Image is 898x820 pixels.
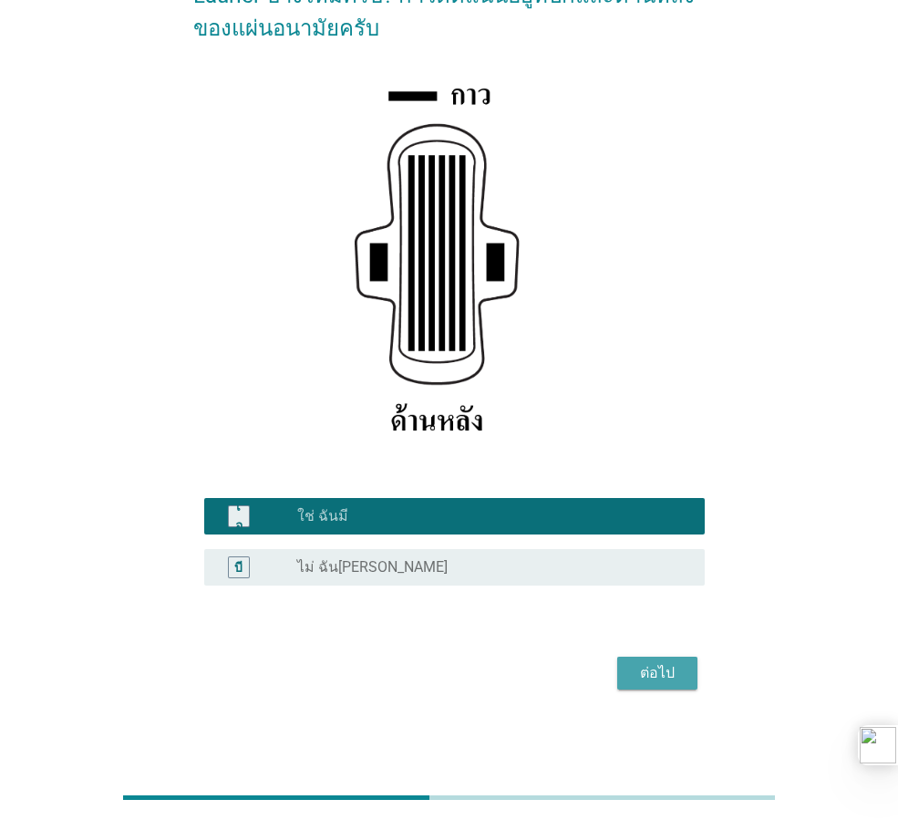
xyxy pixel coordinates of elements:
[235,499,243,533] font: เอ
[297,507,348,524] font: ใช่ ฉันมี
[640,664,675,681] font: ต่อไป
[297,558,448,576] font: ไม่ ฉัน[PERSON_NAME]
[355,59,542,469] img: 4f372cfb-658b-4c08-bf91-0e36af93f765-glue.png
[617,657,697,690] button: ต่อไป
[234,559,243,574] font: บี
